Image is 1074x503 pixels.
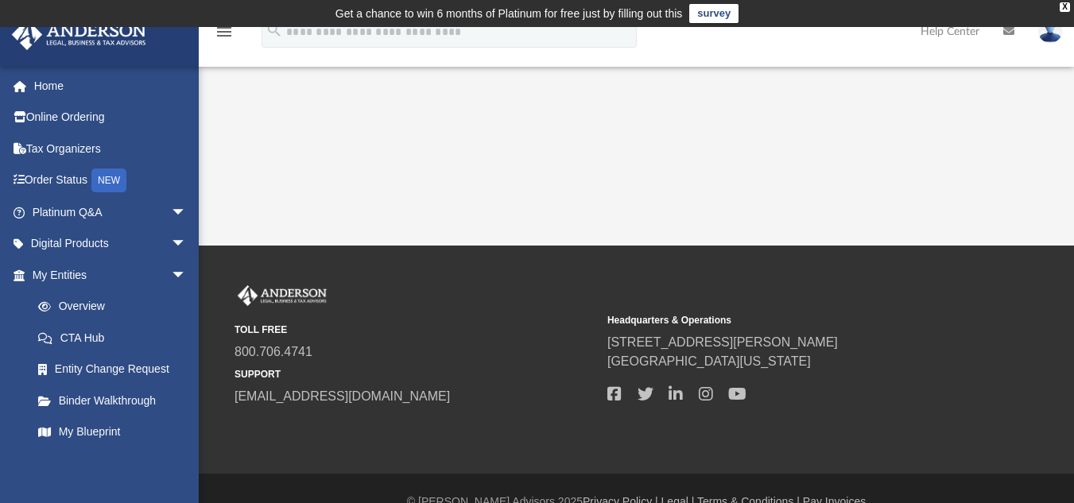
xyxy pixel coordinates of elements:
[235,389,450,403] a: [EMAIL_ADDRESS][DOMAIN_NAME]
[11,228,211,260] a: Digital Productsarrow_drop_down
[607,313,969,327] small: Headquarters & Operations
[235,285,330,306] img: Anderson Advisors Platinum Portal
[689,4,739,23] a: survey
[7,19,151,50] img: Anderson Advisors Platinum Portal
[11,102,211,133] a: Online Ordering
[215,22,234,41] i: menu
[11,196,211,228] a: Platinum Q&Aarrow_drop_down
[22,291,211,323] a: Overview
[607,335,838,349] a: [STREET_ADDRESS][PERSON_NAME]
[235,367,596,381] small: SUPPORT
[171,196,203,229] span: arrow_drop_down
[11,133,211,164] a: Tax Organizers
[11,259,211,291] a: My Entitiesarrow_drop_down
[1038,20,1062,43] img: User Pic
[335,4,683,23] div: Get a chance to win 6 months of Platinum for free just by filling out this
[1060,2,1070,12] div: close
[22,416,203,448] a: My Blueprint
[91,168,126,192] div: NEW
[11,70,211,102] a: Home
[235,323,596,337] small: TOLL FREE
[171,259,203,292] span: arrow_drop_down
[22,354,211,385] a: Entity Change Request
[235,345,312,358] a: 800.706.4741
[607,354,811,368] a: [GEOGRAPHIC_DATA][US_STATE]
[11,164,211,197] a: Order StatusNEW
[22,322,211,354] a: CTA Hub
[171,228,203,261] span: arrow_drop_down
[22,447,211,479] a: Tax Due Dates
[215,30,234,41] a: menu
[266,21,283,39] i: search
[22,385,211,416] a: Binder Walkthrough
